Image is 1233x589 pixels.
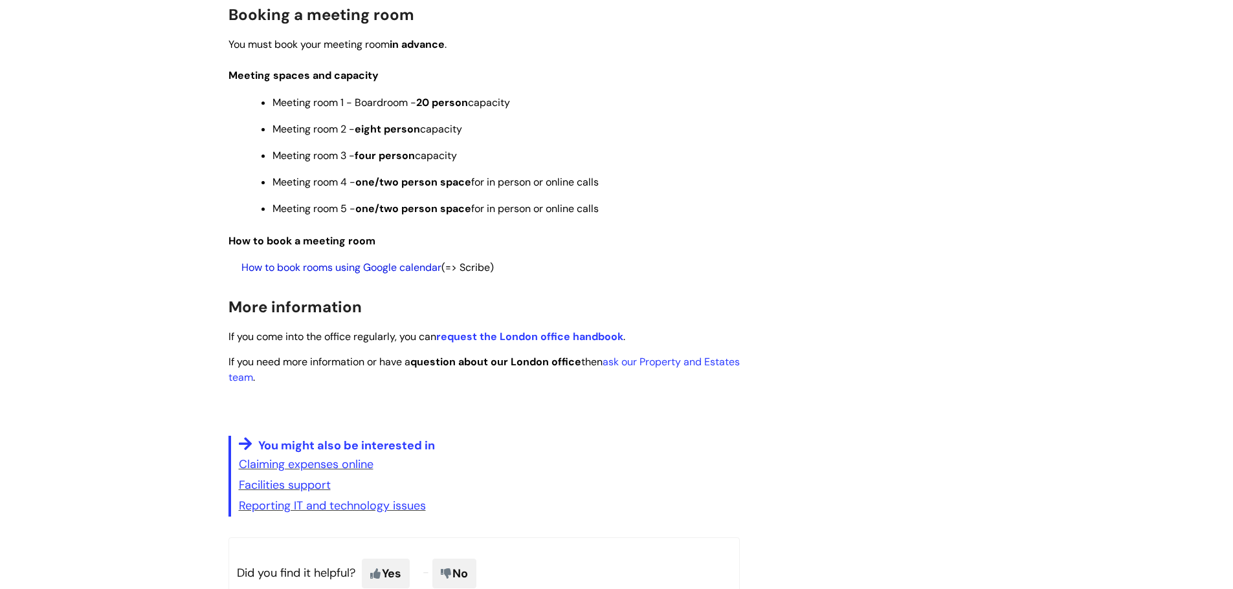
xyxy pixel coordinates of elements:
[432,559,476,588] span: No
[239,477,331,493] a: Facilities support
[436,330,623,343] a: request the London office handbook
[355,149,415,162] strong: four person
[241,261,494,274] span: (=> Scribe)
[228,330,625,343] span: If you come into the office regularly, you can .
[272,122,462,136] span: Meeting room 2 - capacity
[241,261,441,274] a: How to book rooms using Google calendar
[355,202,471,215] strong: one/two person space
[228,69,379,82] span: Meeting spaces and capacity
[258,438,435,453] span: You might also be interested in
[355,175,471,189] strong: one/two person space
[228,297,362,317] span: More information
[416,96,468,109] strong: 20 person
[228,355,740,385] span: If you need more information or have a then .
[390,37,445,51] strong: in advance
[272,96,510,109] span: Meeting room 1 - Boardroom - capacity
[272,149,457,162] span: Meeting room 3 - capacity
[355,122,420,136] strong: eight person
[228,37,447,51] span: You must book your meeting room .
[239,498,426,513] a: Reporting IT and technology issues
[410,355,581,369] strong: question about our London office
[228,234,375,248] span: How to book a meeting room
[362,559,410,588] span: Yes
[272,175,599,189] span: Meeting room 4 - for in person or online calls
[228,5,414,25] span: Booking a meeting room
[239,456,373,472] a: Claiming expenses online
[272,202,599,215] span: Meeting room 5 - for in person or online calls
